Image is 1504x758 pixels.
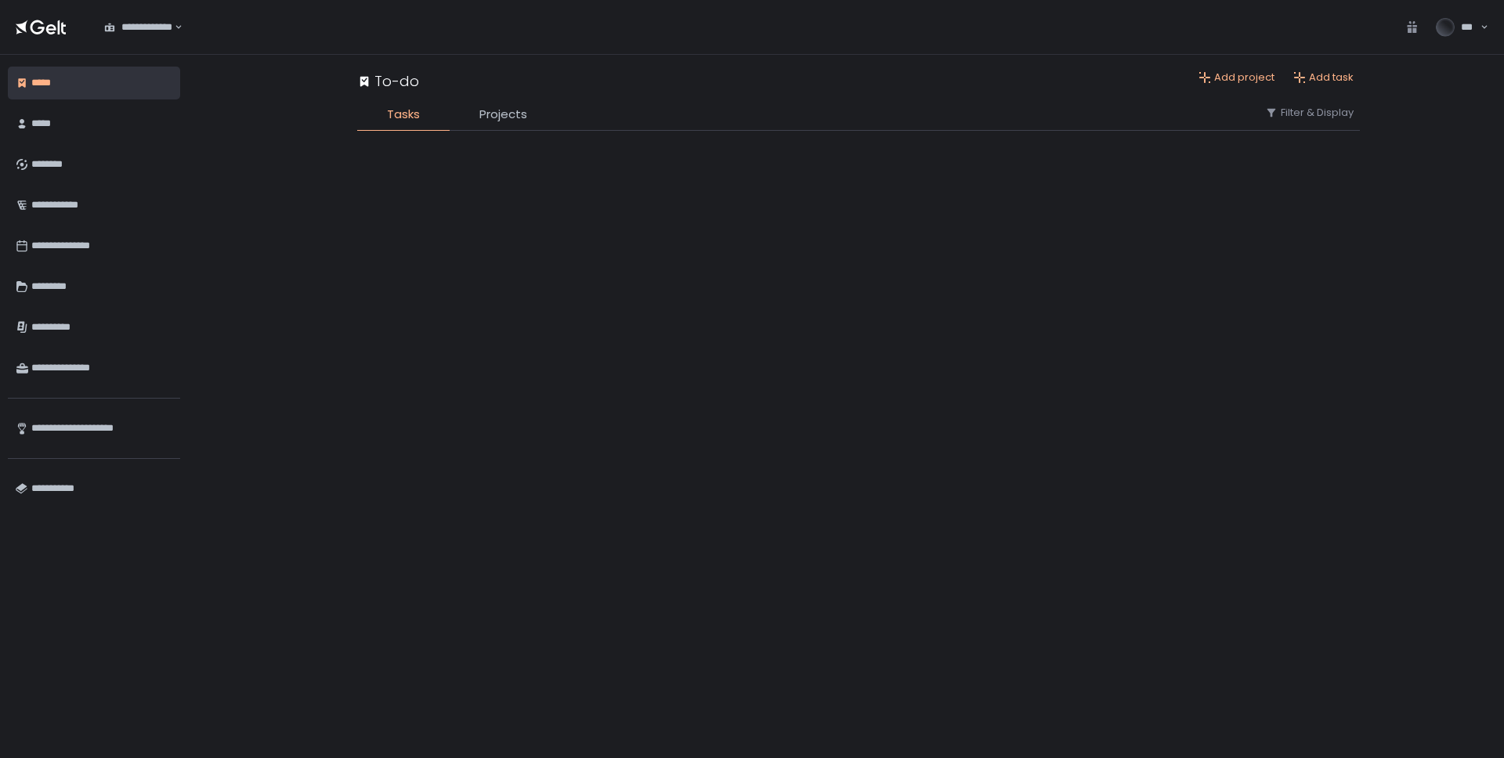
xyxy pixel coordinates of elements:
div: Search for option [94,11,183,44]
span: Projects [479,106,527,124]
button: Add task [1293,70,1354,85]
div: To-do [357,70,419,92]
span: Tasks [387,106,420,124]
button: Filter & Display [1265,106,1354,120]
input: Search for option [172,20,173,35]
button: Add project [1198,70,1274,85]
